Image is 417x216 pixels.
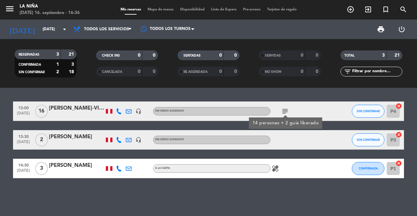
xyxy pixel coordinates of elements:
[49,161,104,170] div: [PERSON_NAME]
[71,62,75,67] strong: 3
[281,107,289,115] i: subject
[69,52,75,57] strong: 21
[136,137,141,143] i: headset_mic
[395,131,402,138] i: cancel
[138,69,140,74] strong: 0
[15,169,32,176] span: [DATE]
[144,8,177,11] span: Mapa de mesas
[15,140,32,147] span: [DATE]
[344,54,354,57] span: TOTAL
[35,133,48,146] span: 2
[352,105,384,118] button: SIN CONFIRMAR
[56,70,59,74] strong: 2
[240,8,264,11] span: Pre-acceso
[234,53,238,58] strong: 0
[219,69,222,74] strong: 0
[20,3,80,10] div: La Niña
[357,138,380,142] span: SIN CONFIRMAR
[136,108,141,114] i: headset_mic
[49,133,104,141] div: [PERSON_NAME]
[153,69,157,74] strong: 0
[155,167,170,169] span: A la Carta
[183,54,201,57] span: SENTADAS
[138,53,140,58] strong: 0
[301,69,303,74] strong: 0
[382,53,385,58] strong: 3
[352,68,402,75] input: Filtrar por nombre...
[364,6,372,13] i: exit_to_app
[347,6,354,13] i: add_circle_outline
[377,25,385,33] span: print
[391,20,412,39] div: LOG OUT
[15,161,32,169] span: 14:30
[183,70,208,74] span: RE AGENDADA
[15,132,32,140] span: 13:30
[84,27,129,32] span: Todos los servicios
[264,8,300,11] span: Tarjetas de regalo
[5,22,39,36] i: [DATE]
[19,63,41,66] span: CONFIRMADA
[35,105,48,118] span: 16
[316,53,320,58] strong: 0
[69,70,75,74] strong: 18
[395,103,402,109] i: cancel
[15,104,32,111] span: 13:00
[316,69,320,74] strong: 0
[301,53,303,58] strong: 0
[219,53,222,58] strong: 0
[271,165,279,172] i: healing
[61,25,68,33] i: arrow_drop_down
[20,10,80,16] div: [DATE] 16. septiembre - 16:36
[35,162,48,175] span: 3
[102,70,122,74] span: CANCELADA
[234,69,238,74] strong: 0
[177,8,208,11] span: Disponibilidad
[395,53,401,58] strong: 21
[265,54,281,57] span: SERVIDAS
[19,71,45,74] span: SIN CONFIRMAR
[155,110,184,112] span: Sin menú asignado
[395,160,402,167] i: cancel
[398,25,406,33] i: power_settings_new
[56,52,59,57] strong: 3
[15,111,32,119] span: [DATE]
[208,8,240,11] span: Lista de Espera
[357,109,380,113] span: SIN CONFIRMAR
[265,70,281,74] span: NO SHOW
[5,4,15,14] i: menu
[153,53,157,58] strong: 0
[352,162,384,175] button: CONFIRMADA
[102,54,120,57] span: CHECK INS
[5,4,15,16] button: menu
[49,104,104,113] div: [PERSON_NAME]-VIPAC
[19,53,39,56] span: RESERVADAS
[344,68,352,75] i: filter_list
[399,6,407,13] i: search
[359,167,378,170] span: CONFIRMADA
[155,138,184,141] span: Sin menú asignado
[382,6,390,13] i: turned_in_not
[352,133,384,146] button: SIN CONFIRMAR
[56,62,59,67] strong: 1
[252,120,319,127] div: 14 personas + 2 guía liberado
[117,8,144,11] span: Mis reservas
